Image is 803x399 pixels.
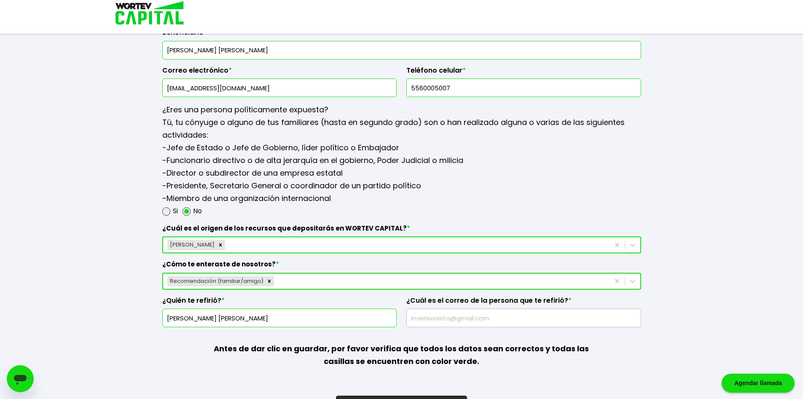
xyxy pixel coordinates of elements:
label: Correo electrónico [162,66,397,79]
label: Beneficiario [162,28,641,41]
div: Remove Sueldo [216,240,225,250]
div: Remove Recomendación (familiar/amigo) [265,276,274,286]
label: ¿Quién te refirió? [162,296,397,309]
p: ¿Eres una persona políticamente expuesta? [162,103,641,116]
div: [PERSON_NAME] [167,240,216,250]
b: Antes de dar clic en guardar, por favor verifica que todos los datos sean correctos y todas las c... [214,343,589,366]
div: Recomendación (familiar/amigo) [167,276,265,286]
label: Teléfono celular [406,66,641,79]
label: ¿Cómo te enteraste de nosotros? [162,260,641,273]
label: Si [173,205,178,217]
input: inversionista@gmail.com [410,309,637,327]
p: Tú, tu cónyuge o alguno de tus familiares (hasta en segundo grado) son o han realizado alguna o v... [162,116,641,141]
input: 10 dígitos [410,79,637,97]
label: ¿Cuál es el origen de los recursos que depositarás en WORTEV CAPITAL? [162,224,641,237]
label: No [193,205,202,217]
p: -Jefe de Estado o Jefe de Gobierno, líder político o Embajador -Funcionario directivo o de alta j... [162,141,641,205]
div: Agendar llamada [722,374,795,393]
label: ¿Cuál es el correo de la persona que te refirió? [406,296,641,309]
input: Nombre [166,309,393,327]
iframe: Botón para iniciar la ventana de mensajería [7,365,34,392]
